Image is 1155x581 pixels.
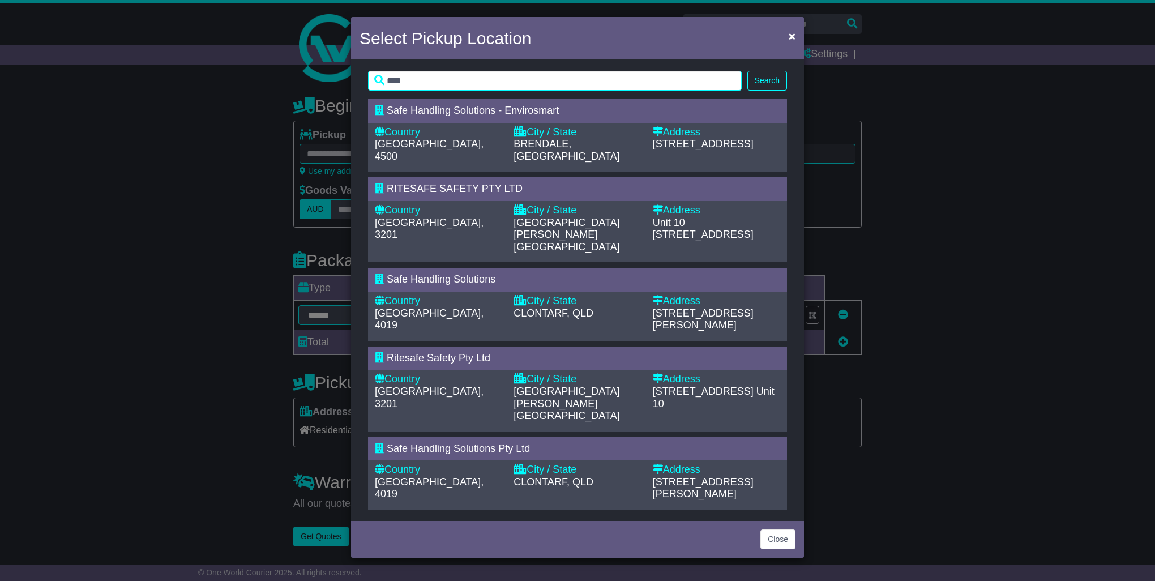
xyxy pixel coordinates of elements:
span: [GEOGRAPHIC_DATA][PERSON_NAME][GEOGRAPHIC_DATA] [514,217,619,253]
h4: Select Pickup Location [360,25,532,51]
span: [GEOGRAPHIC_DATA], 4500 [375,138,484,162]
div: Country [375,464,502,476]
span: [GEOGRAPHIC_DATA], 3201 [375,386,484,409]
span: [GEOGRAPHIC_DATA], 3201 [375,217,484,241]
div: City / State [514,464,641,476]
button: Close [783,24,801,48]
div: Country [375,204,502,217]
span: Safe Handling Solutions - Envirosmart [387,105,559,116]
span: Safe Handling Solutions Pty Ltd [387,443,530,454]
div: Country [375,126,502,139]
span: [GEOGRAPHIC_DATA][PERSON_NAME][GEOGRAPHIC_DATA] [514,386,619,421]
span: × [789,29,795,42]
span: [STREET_ADDRESS] [653,229,754,240]
div: Address [653,126,780,139]
div: Country [375,373,502,386]
div: Address [653,204,780,217]
div: City / State [514,373,641,386]
span: [GEOGRAPHIC_DATA], 4019 [375,307,484,331]
div: City / State [514,126,641,139]
div: City / State [514,295,641,307]
div: Address [653,373,780,386]
div: Address [653,295,780,307]
span: [STREET_ADDRESS] [653,386,754,397]
span: CLONTARF, QLD [514,307,593,319]
div: Country [375,295,502,307]
span: CLONTARF, QLD [514,476,593,488]
span: BRENDALE, [GEOGRAPHIC_DATA] [514,138,619,162]
span: Safe Handling Solutions [387,274,495,285]
span: [GEOGRAPHIC_DATA], 4019 [375,476,484,500]
span: Unit 10 [653,386,775,409]
span: Unit 10 [653,217,685,228]
div: City / State [514,204,641,217]
div: Address [653,464,780,476]
span: [STREET_ADDRESS][PERSON_NAME] [653,307,754,331]
button: Close [760,529,795,549]
span: RITESAFE SAFETY PTY LTD [387,183,523,194]
span: [STREET_ADDRESS] [653,138,754,149]
span: Ritesafe Safety Pty Ltd [387,352,490,364]
span: [STREET_ADDRESS][PERSON_NAME] [653,476,754,500]
button: Search [747,71,787,91]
